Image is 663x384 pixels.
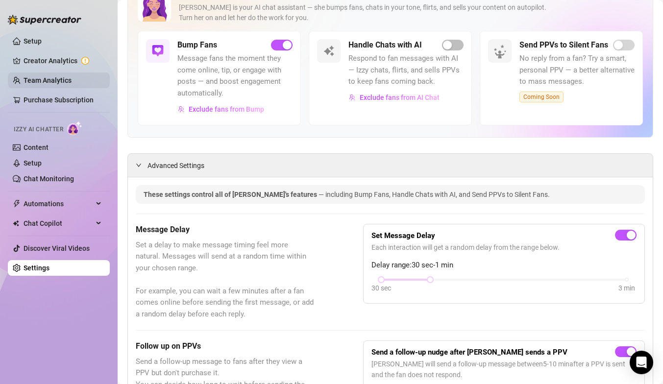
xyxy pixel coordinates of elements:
h5: Send PPVs to Silent Fans [519,39,608,51]
div: 3 min [618,283,635,293]
img: AI Chatter [67,121,82,135]
span: Each interaction will get a random delay from the range below. [371,242,637,253]
a: Chat Monitoring [24,175,74,183]
h5: Message Delay [136,224,314,236]
img: svg%3e [323,45,335,57]
h5: Handle Chats with AI [348,39,422,51]
div: Open Intercom Messenger [630,351,653,374]
img: svg%3e [178,106,185,113]
strong: Send a follow-up nudge after [PERSON_NAME] sends a PPV [371,348,567,357]
span: expanded [136,162,142,168]
a: Purchase Subscription [24,96,94,104]
span: Exclude fans from AI Chat [360,94,440,101]
span: thunderbolt [13,200,21,208]
a: Settings [24,264,49,272]
img: logo-BBDzfeDw.svg [8,15,81,24]
div: 30 sec [371,283,391,293]
span: Izzy AI Chatter [14,125,63,134]
a: Content [24,144,49,151]
img: Chat Copilot [13,220,19,227]
span: Advanced Settings [147,160,204,171]
img: silent-fans-ppv-o-N6Mmdf.svg [493,45,509,60]
a: Creator Analytics exclamation-circle [24,53,102,69]
button: Exclude fans from AI Chat [348,90,440,105]
span: Coming Soon [519,92,564,102]
a: Setup [24,159,42,167]
span: Chat Copilot [24,216,93,231]
span: Respond to fan messages with AI — Izzy chats, flirts, and sells PPVs to keep fans coming back. [348,53,464,88]
h5: Follow up on PPVs [136,340,314,352]
span: Exclude fans from Bump [189,105,264,113]
span: [PERSON_NAME] will send a follow-up message between 5 - 10 min after a PPV is sent and the fan do... [371,359,637,380]
span: Automations [24,196,93,212]
img: svg%3e [349,94,356,101]
span: No reply from a fan? Try a smart, personal PPV — a better alternative to mass messages. [519,53,635,88]
div: [PERSON_NAME] is your AI chat assistant — she bumps fans, chats in your tone, flirts, and sells y... [179,2,613,23]
span: — including Bump Fans, Handle Chats with AI, and Send PPVs to Silent Fans. [319,191,550,198]
span: Message fans the moment they come online, tip, or engage with posts — and boost engagement automa... [177,53,293,99]
span: These settings control all of [PERSON_NAME]'s features [144,191,319,198]
a: Discover Viral Videos [24,244,90,252]
h5: Bump Fans [177,39,217,51]
span: Set a delay to make message timing feel more natural. Messages will send at a random time within ... [136,240,314,320]
img: svg%3e [152,45,164,57]
strong: Set Message Delay [371,231,435,240]
button: Exclude fans from Bump [177,101,265,117]
div: expanded [136,160,147,170]
a: Setup [24,37,42,45]
a: Team Analytics [24,76,72,84]
span: Delay range: 30 sec - 1 min [371,260,637,271]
